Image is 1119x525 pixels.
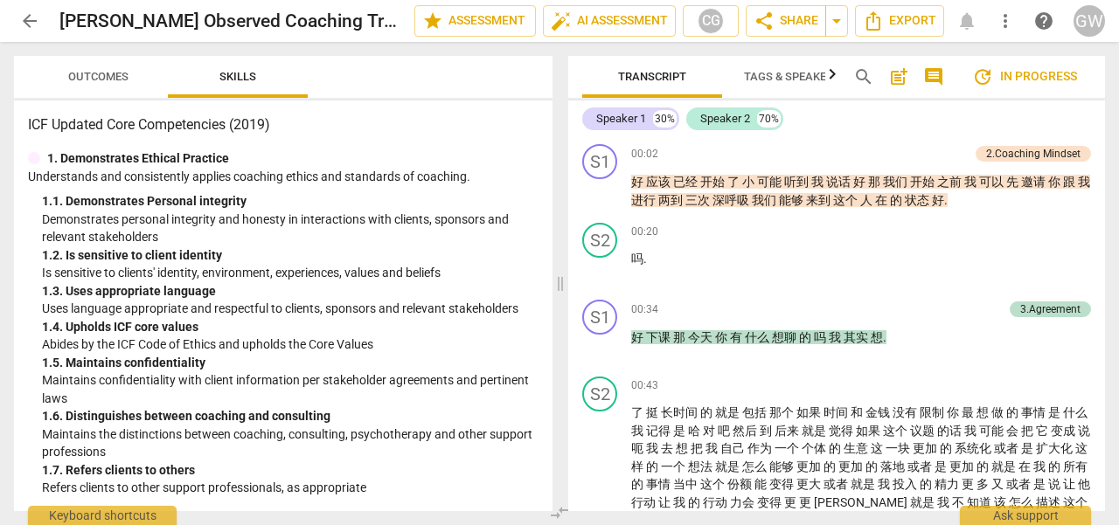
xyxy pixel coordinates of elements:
span: 这个 [833,193,860,207]
span: 的 [890,193,905,207]
span: 一块 [886,441,913,455]
span: 然后 [733,424,760,438]
div: Ask support [960,506,1091,525]
span: arrow_back [19,10,40,31]
span: 是 [1021,441,1036,455]
span: auto_fix_high [551,10,572,31]
span: 的 [865,459,880,473]
span: 的 [799,330,814,344]
div: 1. 6. Distinguishes between coaching and consulting [42,407,539,425]
span: 吗 [631,252,643,266]
span: 那 [673,330,688,344]
span: 三次 [685,193,712,207]
span: 我 [1078,175,1090,189]
span: 深呼吸 [712,193,752,207]
span: 那 [868,175,883,189]
span: 想 [676,441,691,455]
span: 想法 [688,459,715,473]
span: 的 [940,441,955,455]
span: 我们 [752,193,779,207]
span: 我 [705,441,720,455]
span: 我 [829,330,844,344]
span: 小 [742,175,757,189]
span: 进行 [631,193,658,207]
span: 00:43 [631,378,658,393]
span: more_vert [995,10,1016,31]
span: 吧 [718,424,733,438]
span: 你 [1048,175,1063,189]
div: Speaker 1 [596,110,646,128]
div: 70% [757,110,781,128]
button: Share [746,5,826,37]
div: 1. 1. Demonstrates Personal integrity [42,192,539,211]
span: 让 [1063,477,1078,491]
span: 长时间 [661,405,700,419]
span: 把 [1021,424,1036,438]
span: 听到 [784,175,811,189]
span: 生意 [844,441,871,455]
span: 更加 [949,459,977,473]
span: 和 [851,405,865,419]
a: Help [1028,5,1060,37]
span: 的 [920,477,935,491]
span: 变得 [769,477,796,491]
span: 作为 [747,441,775,455]
span: Outcomes [68,70,129,83]
span: 说话 [826,175,853,189]
button: GW [1074,5,1105,37]
span: 的 [700,405,715,419]
span: 我 [811,175,826,189]
span: 最 [962,405,977,419]
span: 的 [977,459,991,473]
span: 有 [730,330,745,344]
span: 行动 [631,495,658,509]
span: Share [754,10,818,31]
span: Tags & Speakers [744,70,840,83]
span: 怎么 [1009,495,1036,509]
span: 好 [853,175,868,189]
span: 没有 [893,405,920,419]
span: 就是 [910,495,937,509]
span: 这个 [1063,495,1088,509]
span: 什么 [745,330,772,344]
span: 可以 [979,175,1006,189]
span: 我 [646,441,661,455]
span: 的 [631,477,646,491]
span: 就是 [715,459,742,473]
span: 议题 [910,424,937,438]
span: 哈 [688,424,703,438]
span: 开始 [910,175,937,189]
span: 的 [829,441,844,455]
p: Understands and consistently applies coaching ethics and standards of coaching. [28,168,539,186]
span: 就是 [991,459,1018,473]
span: 就是 [802,424,829,438]
h2: [PERSON_NAME] Observed Coaching Triad Round 1 [59,10,400,32]
span: 今天 [688,330,715,344]
span: 更 [962,477,977,491]
span: share [754,10,775,31]
div: 1. 4. Upholds ICF core values [42,318,539,336]
span: 金钱 [865,405,893,419]
span: 之前 [937,175,964,189]
span: 好 [631,175,646,189]
button: Add summary [885,63,913,91]
button: Assessment [414,5,536,37]
span: . [883,330,886,344]
span: 跟 [1063,175,1078,189]
span: 事情 [646,477,673,491]
span: 的 [1048,459,1063,473]
span: 当中 [673,477,700,491]
span: 是 [935,459,949,473]
span: 一个 [661,459,688,473]
p: Refers clients to other support professionals, as appropriate [42,479,539,497]
span: 时间 [824,405,851,419]
span: 00:02 [631,147,658,162]
span: 如果 [796,405,824,419]
span: arrow_drop_down [826,10,847,31]
span: 在 [875,193,890,207]
button: Show/Hide comments [920,63,948,91]
span: 我 [878,477,893,491]
span: 到 [760,424,775,438]
span: 会 [1006,424,1021,438]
